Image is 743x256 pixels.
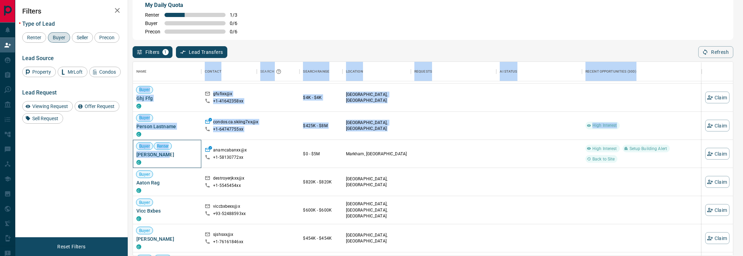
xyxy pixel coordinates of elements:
span: Type of Lead [22,20,55,27]
p: [GEOGRAPHIC_DATA], [GEOGRAPHIC_DATA] [346,91,407,103]
p: [GEOGRAPHIC_DATA], [GEOGRAPHIC_DATA] [346,119,407,131]
p: $454K - $454K [303,235,339,241]
span: Buyer [136,143,153,149]
span: Viewing Request [30,104,70,109]
div: AI Status [500,62,517,81]
span: Renter [145,12,160,18]
div: Name [133,62,201,81]
div: AI Status [496,62,582,81]
button: Claim [705,176,729,188]
div: condos.ca [136,188,141,193]
p: +1- 5545454xx [213,183,241,189]
div: Viewing Request [22,101,73,112]
p: +1- 64747755xx [213,126,243,132]
span: 1 [163,50,168,55]
p: $820K - $820K [303,179,339,185]
div: condos.ca [136,216,141,221]
div: Search Range [299,62,342,81]
span: 0 / 6 [230,20,245,26]
button: Claim [705,232,729,244]
span: Buyer [50,35,68,40]
p: My Daily Quota [145,1,245,9]
span: Renter [154,143,172,149]
div: Offer Request [75,101,119,112]
span: 0 / 6 [230,29,245,34]
span: Setup Building Alert [627,146,670,151]
div: condos.ca [136,245,141,249]
button: Lead Transfers [176,46,228,58]
span: Seller [74,35,91,40]
span: MrLoft [65,69,85,75]
span: Buyer [145,20,160,26]
div: Buyer [48,32,70,43]
p: +93- 52488593xx [213,211,246,217]
div: condos.ca [136,160,141,165]
p: Markham, [GEOGRAPHIC_DATA] [346,151,407,157]
span: Precon [97,35,117,40]
span: [PERSON_NAME] [136,236,198,242]
div: Contact [205,62,221,81]
span: Renter [25,35,44,40]
span: Sell Request [30,116,61,121]
div: Renter [22,32,46,43]
button: Claim [705,204,729,216]
span: High Interest [590,146,620,151]
p: [GEOGRAPHIC_DATA], [GEOGRAPHIC_DATA] [346,176,407,188]
div: MrLoft [58,67,87,77]
button: Reset Filters [53,241,90,253]
span: Person Lastname [136,123,198,130]
button: Claim [705,120,729,132]
div: Property [22,67,56,77]
p: sjshsxx@x [213,232,233,239]
span: High Interest [590,123,620,129]
p: $4K - $4K [303,94,339,101]
div: Recent Opportunities (30d) [585,62,636,81]
div: Location [343,62,411,81]
span: Buyer [136,199,153,205]
div: Location [346,62,363,81]
span: Offer Request [82,104,117,109]
div: Recent Opportunities (30d) [582,62,702,81]
button: Claim [705,92,729,104]
div: condos.ca [136,104,141,109]
p: +1- 58130772xx [213,155,243,160]
p: anamcabanxx@x [213,147,247,154]
p: +1- 76161846xx [213,239,243,245]
span: Buyer [136,115,153,121]
button: Claim [705,148,729,160]
button: Refresh [698,46,733,58]
p: +1- 41642358xx [213,98,243,104]
span: Precon [145,29,160,34]
span: Vicc Bxbes [136,207,198,214]
span: Buyer [136,171,153,177]
span: Lead Request [22,89,57,96]
span: Aaton Rag [136,179,198,186]
div: Precon [94,32,119,43]
div: Requests [414,62,432,81]
p: gfufixx@x [213,91,232,98]
p: $600K - $600K [303,207,339,213]
div: condos.ca [136,132,141,137]
span: Ghj Ffg [136,95,198,102]
div: Condos [89,67,121,77]
span: Back to Site [590,156,618,162]
div: Sell Request [22,113,63,124]
button: Filters1 [133,46,172,58]
p: $0 - $5M [303,151,339,157]
span: Buyer [136,87,153,93]
div: Search [260,62,283,81]
div: Name [136,62,147,81]
span: Lead Source [22,55,54,61]
p: destroyerjkxx@x [213,175,244,182]
p: $425K - $8M [303,123,339,129]
span: [PERSON_NAME] [136,151,198,158]
div: Search Range [303,62,329,81]
div: Seller [72,32,93,43]
span: Property [30,69,53,75]
p: [GEOGRAPHIC_DATA], [GEOGRAPHIC_DATA], [GEOGRAPHIC_DATA] [346,201,407,219]
span: Condos [97,69,118,75]
h2: Filters [22,7,121,15]
span: 1 / 3 [230,12,245,18]
p: condos.ca.skiing7xx@x [213,119,258,126]
span: Buyer [136,228,153,233]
